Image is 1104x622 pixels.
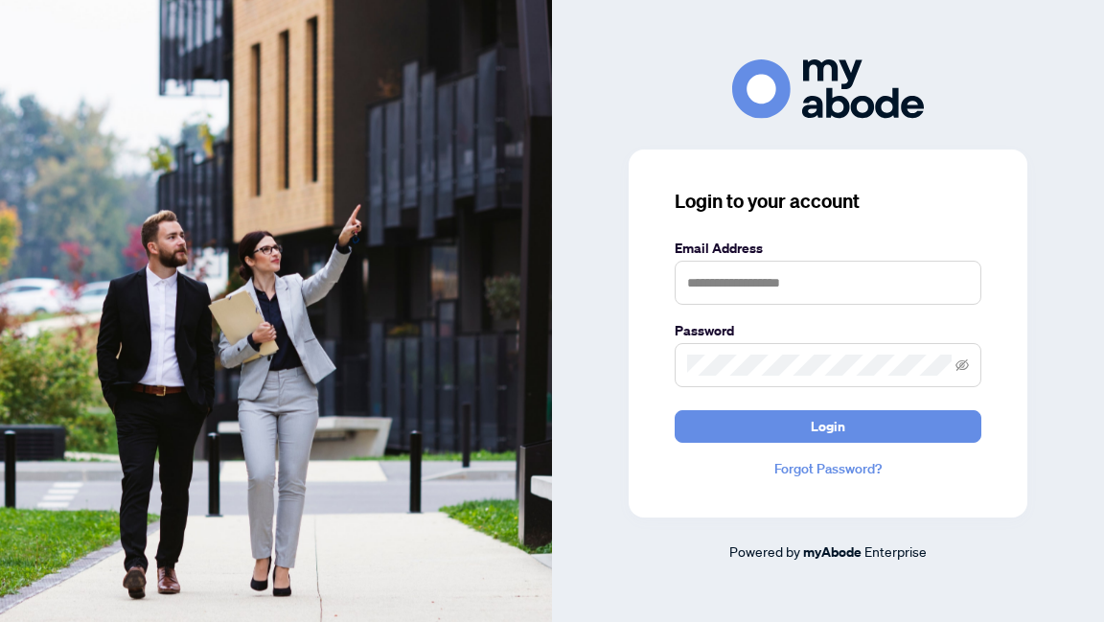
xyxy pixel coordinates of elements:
img: ma-logo [732,59,924,118]
a: myAbode [803,541,862,563]
label: Password [675,320,981,341]
button: Login [675,410,981,443]
h3: Login to your account [675,188,981,215]
span: Login [811,411,845,442]
label: Email Address [675,238,981,259]
a: Forgot Password? [675,458,981,479]
span: Powered by [729,542,800,560]
span: Enterprise [864,542,927,560]
span: eye-invisible [955,358,969,372]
